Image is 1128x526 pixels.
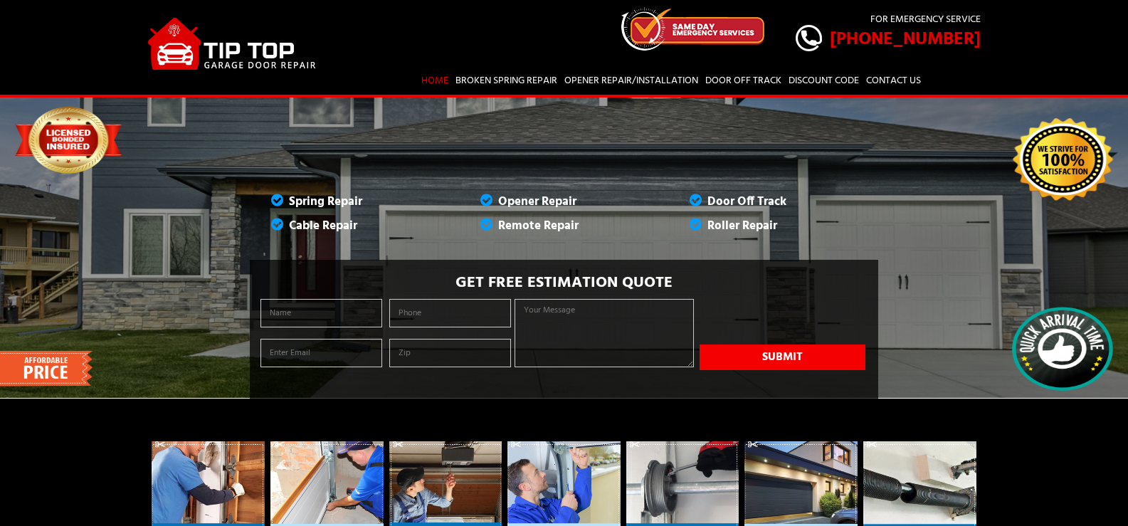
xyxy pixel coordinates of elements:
input: Zip [389,339,511,367]
a: Contact Us [864,68,923,93]
li: Opener Repair [459,190,668,214]
input: Phone [389,299,511,327]
img: call.png [796,25,822,51]
input: Name [260,299,382,327]
input: Enter Email [260,339,382,367]
a: Door Off Track [703,68,784,93]
button: Submit [700,344,865,370]
li: Door Off Track [668,190,877,214]
a: Home [419,68,450,93]
p: For Emergency Service [796,12,981,27]
iframe: reCAPTCHA [700,299,866,342]
img: Tip-Top.png [148,18,317,70]
li: Remote Repair [459,214,668,238]
li: Cable Repair [250,214,459,238]
a: Discount Code [786,68,861,93]
li: Roller Repair [668,214,877,238]
img: icon-top.png [621,7,764,51]
a: [PHONE_NUMBER] [796,26,981,54]
a: Broken Spring Repair [453,68,559,93]
h2: Get Free Estimation Quote [257,274,872,293]
a: Opener Repair/Installation [562,68,700,93]
li: Spring Repair [250,190,459,214]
